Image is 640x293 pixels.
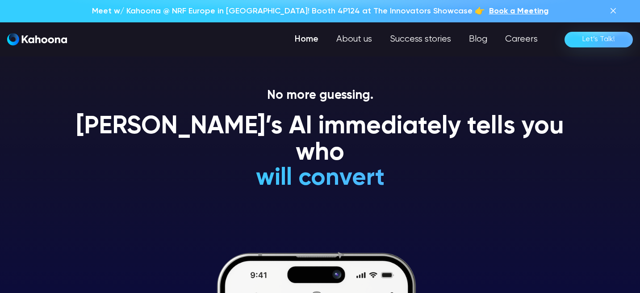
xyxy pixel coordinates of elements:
[66,88,575,103] p: No more guessing.
[66,114,575,167] h1: [PERSON_NAME]’s AI immediately tells you who
[565,32,633,47] a: Let’s Talk!
[188,165,452,191] h1: will convert
[327,30,381,48] a: About us
[460,30,496,48] a: Blog
[582,32,615,47] div: Let’s Talk!
[489,7,548,15] span: Book a Meeting
[286,30,327,48] a: Home
[489,5,548,17] a: Book a Meeting
[496,30,547,48] a: Careers
[92,5,485,17] p: Meet w/ Kahoona @ NRF Europe in [GEOGRAPHIC_DATA]! Booth 4P124 at The Innovators Showcase 👉
[7,33,67,46] a: home
[381,30,460,48] a: Success stories
[7,33,67,46] img: Kahoona logo white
